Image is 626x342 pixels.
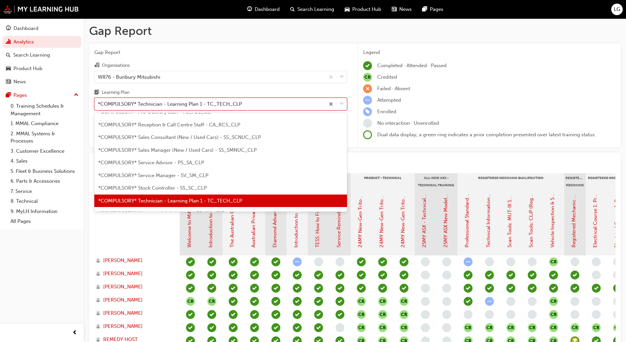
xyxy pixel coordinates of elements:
[3,36,81,48] a: Analytics
[98,160,204,166] span: *COMPULSORY* Service Advisor - PS_SA_CLP
[357,284,366,293] span: learningRecordVerb_COMPLETE-icon
[592,297,601,306] span: learningRecordVerb_NONE-icon
[592,271,601,279] span: learningRecordVerb_NONE-icon
[3,63,81,75] a: Product Hub
[96,296,174,304] a: [PERSON_NAME]
[8,166,81,176] a: 5. Fleet & Business Solutions
[96,323,174,330] a: [PERSON_NAME]
[339,3,386,16] a: car-iconProduct Hub
[357,297,366,306] span: null-icon
[336,271,344,279] span: learningRecordVerb_PASS-icon
[271,323,280,332] span: learningRecordVerb_PASS-icon
[271,297,280,306] span: learningRecordVerb_PASS-icon
[464,323,473,332] button: null-icon
[250,284,259,293] span: learningRecordVerb_PASS-icon
[378,310,387,319] span: null-icon
[485,257,494,266] span: learningRecordVerb_NONE-icon
[377,120,439,126] span: No interaction · Unenrolled
[506,323,515,332] button: null-icon
[357,323,366,332] button: null-icon
[250,297,259,306] span: learningRecordVerb_PASS-icon
[377,63,447,68] span: Completed · Attended · Passed
[506,297,515,306] span: learningRecordVerb_NONE-icon
[549,257,558,266] button: null-icon
[339,100,344,108] span: down-icon
[285,3,339,16] a: search-iconSearch Learning
[98,210,225,216] span: *COMPULSORY* Warranty Administrator - PS_WA_CLP
[6,92,11,98] span: pages-icon
[400,297,408,306] span: null-icon
[549,323,558,332] button: null-icon
[528,323,537,332] span: null-icon
[357,257,366,266] span: learningRecordVerb_COMPLETE-icon
[506,257,515,266] span: learningRecordVerb_NONE-icon
[485,323,494,332] button: null-icon
[377,86,410,92] span: Failed · Absent
[336,284,344,293] span: learningRecordVerb_PASS-icon
[528,271,537,279] span: learningRecordVerb_PASS-icon
[442,271,451,279] span: learningRecordVerb_NONE-icon
[271,310,280,319] span: learningRecordVerb_PASS-icon
[378,297,387,306] span: null-icon
[293,257,302,266] span: learningRecordVerb_ATTEMPT-icon
[89,24,621,38] h1: Gap Report
[314,284,323,293] span: learningRecordVerb_COMPLETE-icon
[549,310,558,319] button: null-icon
[96,283,174,291] a: [PERSON_NAME]
[378,257,387,266] span: learningRecordVerb_COMPLETE-icon
[229,271,238,279] span: learningRecordVerb_PASS-icon
[442,297,451,306] span: learningRecordVerb_NONE-icon
[464,297,473,306] span: learningRecordVerb_PASS-icon
[98,73,160,81] div: W876 - Bunbury Mitsubishi
[8,146,81,156] a: 3. Customer Excellence
[293,310,302,319] span: learningRecordVerb_PASS-icon
[8,156,81,166] a: 4. Sales
[528,257,537,266] span: learningRecordVerb_NONE-icon
[98,185,207,191] span: *COMPULSORY* Stock Controller - SS_SC_CLP
[357,271,366,279] span: learningRecordVerb_COMPLETE-icon
[422,5,427,13] span: pages-icon
[336,188,342,248] a: Service Reminder Stickers
[442,257,451,266] span: learningRecordVerb_NONE-icon
[96,270,174,277] a: [PERSON_NAME]
[103,323,143,330] span: [PERSON_NAME]
[613,323,622,332] span: null-icon
[98,198,242,204] span: *COMPULSORY* Technician - Learning Plan 1 - TC_TECH_CLP
[592,323,601,332] button: null-icon
[400,310,408,319] button: null-icon
[571,154,577,248] a: Registered Mechanic Qualification Status
[592,257,601,266] span: learningRecordVerb_NONE-icon
[293,179,299,248] a: Introduction to MiDealerAssist
[549,271,558,279] span: learningRecordVerb_PASS-icon
[421,284,430,293] span: learningRecordVerb_NONE-icon
[613,310,622,319] span: learningRecordVerb_NONE-icon
[13,25,38,32] div: Dashboard
[290,5,295,13] span: search-icon
[3,49,81,61] a: Search Learning
[613,297,622,306] span: learningRecordVerb_NONE-icon
[357,310,366,319] span: null-icon
[314,323,323,332] span: learningRecordVerb_COMPLETE-icon
[207,297,216,306] span: null-icon
[363,107,372,116] span: learningRecordVerb_ENROLL-icon
[457,173,564,190] div: Registered Mechanic Qualification
[8,196,81,206] a: 8. Technical
[570,297,579,306] span: learningRecordVerb_NONE-icon
[207,271,216,279] span: learningRecordVerb_PASS-icon
[186,271,195,279] span: learningRecordVerb_COMPLETE-icon
[8,216,81,226] a: All Pages
[229,323,238,332] span: learningRecordVerb_PASS-icon
[103,309,143,317] span: [PERSON_NAME]
[229,284,238,293] span: learningRecordVerb_PASS-icon
[614,6,620,13] span: LG
[363,96,372,105] span: learningRecordVerb_ATTEMPT-icon
[3,5,79,13] a: mmal
[378,323,387,332] button: null-icon
[314,257,323,266] span: learningRecordVerb_NONE-icon
[336,323,344,332] span: learningRecordVerb_NONE-icon
[3,21,81,89] button: DashboardAnalyticsSearch LearningProduct HubNews
[3,76,81,88] a: News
